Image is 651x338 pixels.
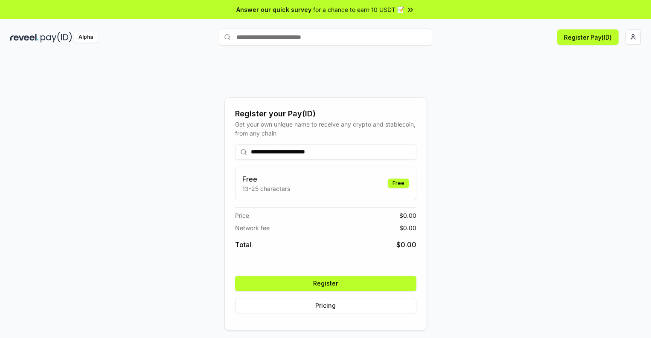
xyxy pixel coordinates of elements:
[388,179,409,188] div: Free
[236,5,311,14] span: Answer our quick survey
[557,29,619,45] button: Register Pay(ID)
[235,120,416,138] div: Get your own unique name to receive any crypto and stablecoin, from any chain
[235,276,416,291] button: Register
[235,108,416,120] div: Register your Pay(ID)
[242,184,290,193] p: 13-25 characters
[399,223,416,232] span: $ 0.00
[235,240,251,250] span: Total
[74,32,98,43] div: Alpha
[396,240,416,250] span: $ 0.00
[10,32,39,43] img: reveel_dark
[242,174,290,184] h3: Free
[313,5,404,14] span: for a chance to earn 10 USDT 📝
[235,211,249,220] span: Price
[235,223,270,232] span: Network fee
[235,298,416,313] button: Pricing
[41,32,72,43] img: pay_id
[399,211,416,220] span: $ 0.00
